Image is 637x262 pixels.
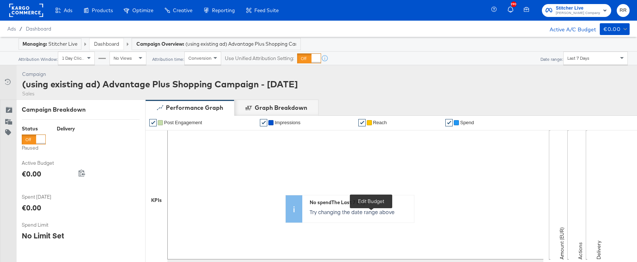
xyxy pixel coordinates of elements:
span: Products [92,7,113,13]
div: Graph Breakdown [255,104,307,112]
span: [PERSON_NAME] Company [556,10,600,16]
span: Last 7 Days [567,55,589,61]
div: Date range: [540,57,563,62]
div: €0.00 [603,25,620,34]
a: Dashboard [26,26,51,32]
div: Attribution Window: [18,57,58,62]
span: Reporting [212,7,235,13]
button: €0.00 [600,23,630,35]
span: Impressions [275,120,300,125]
span: Spend Limit [22,221,77,228]
span: Feed Suite [254,7,279,13]
a: ✔ [445,119,453,126]
span: Ads [64,7,72,13]
span: Spend [460,120,474,125]
div: €0.00 [22,168,41,179]
span: Conversion [188,55,212,61]
p: Try changing the date range above [310,208,410,216]
div: Active A/C Budget [542,23,596,34]
div: €0.00 [22,202,41,213]
div: Status [22,125,46,132]
div: Performance Graph [166,104,223,112]
span: / [16,26,26,32]
div: No Limit Set [22,230,64,241]
div: Delivery [57,125,75,132]
span: Reach [373,120,387,125]
a: Dashboard [94,41,119,47]
div: Campaign Breakdown [22,105,140,114]
span: Spent [DATE] [22,193,77,200]
div: No spend The Last 7 Days [310,199,410,206]
a: ✔ [358,119,366,126]
span: No Views [114,55,132,61]
span: (using existing ad) Advantage Plus Shopping Campaign - September 9th, 2025 [185,41,296,48]
button: RR [617,4,630,17]
label: Use Unified Attribution Setting: [225,55,294,62]
span: Optimize [132,7,153,13]
span: Ads [7,26,16,32]
span: 1 Day Clicks [62,55,86,61]
button: 290 [507,3,519,18]
div: (using existing ad) Advantage Plus Shopping Campaign - [DATE] [22,78,298,90]
div: Attribution time: [152,57,184,62]
span: RR [620,6,627,15]
button: Stitcher Live[PERSON_NAME] Company [542,4,611,17]
div: Campaign [22,71,298,78]
div: Stitcher Live [22,41,77,48]
a: ✔ [149,119,157,126]
div: Sales [22,90,298,97]
label: Paused [22,144,46,151]
span: Post Engagement [164,120,202,125]
span: Stitcher Live [556,4,600,12]
span: Active Budget [22,160,77,167]
span: Creative [173,7,192,13]
div: 290 [511,1,516,7]
strong: Managing: [22,41,47,47]
strong: Campaign Overview: [136,41,184,47]
a: ✔ [260,119,267,126]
